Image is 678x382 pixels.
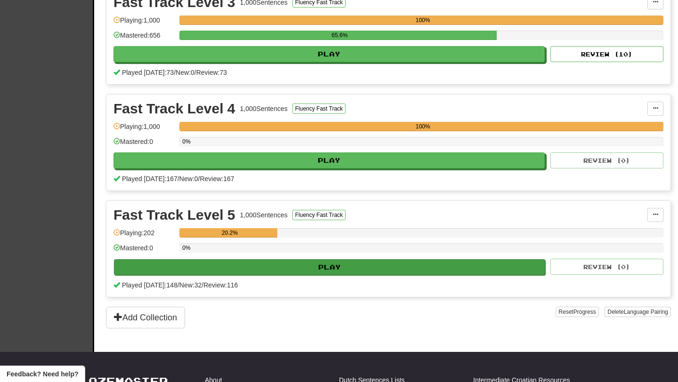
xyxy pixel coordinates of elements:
[202,281,203,289] span: /
[182,122,663,131] div: 100%
[113,102,235,116] div: Fast Track Level 4
[113,16,175,31] div: Playing: 1,000
[176,69,194,76] span: New: 0
[550,46,663,62] button: Review (10)
[556,307,598,317] button: ResetProgress
[194,69,196,76] span: /
[122,175,178,183] span: Played [DATE]: 167
[182,16,663,25] div: 100%
[203,281,238,289] span: Review: 116
[292,210,346,220] button: Fluency Fast Track
[292,103,346,114] button: Fluency Fast Track
[198,175,200,183] span: /
[178,175,179,183] span: /
[178,281,179,289] span: /
[113,208,235,222] div: Fast Track Level 5
[113,152,545,168] button: Play
[550,259,663,275] button: Review (0)
[605,307,671,317] button: DeleteLanguage Pairing
[182,228,277,238] div: 20.2%
[179,281,202,289] span: New: 32
[113,122,175,137] div: Playing: 1,000
[196,69,227,76] span: Review: 73
[122,69,174,76] span: Played [DATE]: 73
[113,46,545,62] button: Play
[573,309,596,315] span: Progress
[122,281,178,289] span: Played [DATE]: 148
[182,31,497,40] div: 65.6%
[240,104,288,113] div: 1,000 Sentences
[113,31,175,46] div: Mastered: 656
[200,175,234,183] span: Review: 167
[7,369,78,379] span: Open feedback widget
[106,307,185,328] button: Add Collection
[114,259,545,275] button: Play
[240,210,288,220] div: 1,000 Sentences
[174,69,176,76] span: /
[550,152,663,168] button: Review (0)
[113,137,175,152] div: Mastered: 0
[113,243,175,259] div: Mastered: 0
[179,175,198,183] span: New: 0
[113,228,175,244] div: Playing: 202
[624,309,668,315] span: Language Pairing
